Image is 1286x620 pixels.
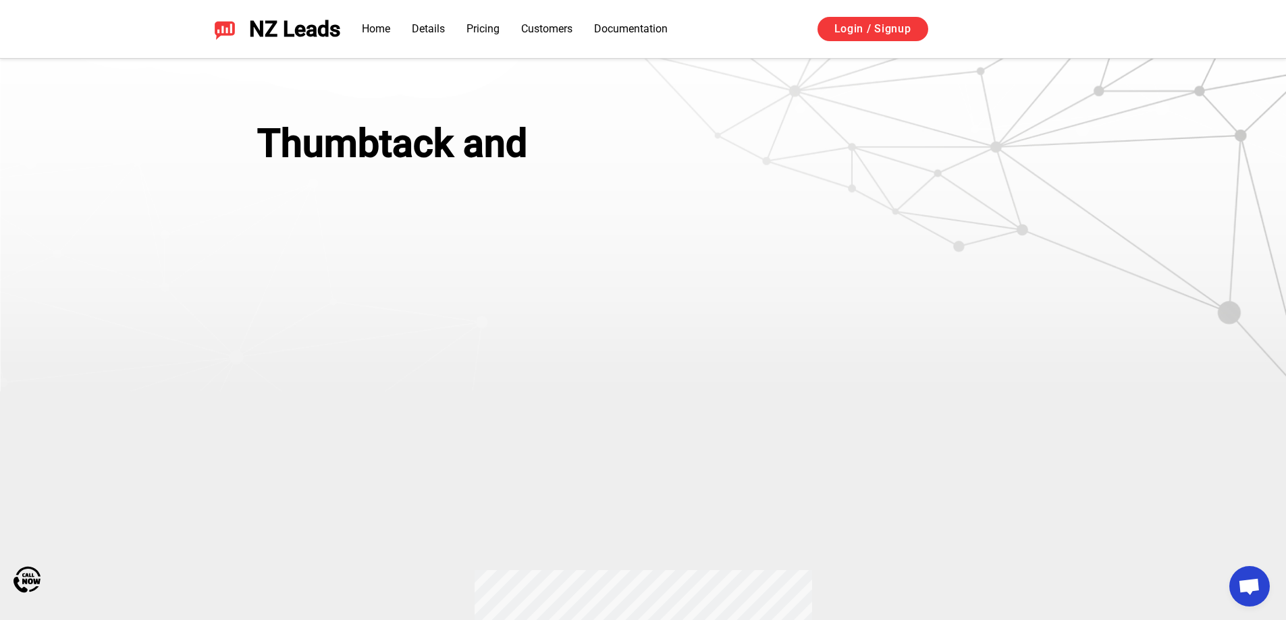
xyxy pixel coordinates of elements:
[259,219,394,236] span: Setup takes 2 clicks.
[362,22,390,35] a: Home
[214,18,236,40] img: NZ Leads logo
[1229,566,1270,607] a: Open chat
[521,22,572,35] a: Customers
[249,17,340,42] span: NZ Leads
[942,15,1090,45] iframe: Sign in with Google Button
[412,22,445,35] a: Details
[257,121,724,166] div: Thumbtack and
[14,566,41,593] img: Call Now
[594,22,668,35] a: Documentation
[466,22,500,35] a: Pricing
[818,17,928,41] a: Login / Signup
[257,265,419,312] a: Start for free
[257,192,724,209] strong: NZ Leads is the #1 AI-powered auto responder for Yelp and Thumbtack.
